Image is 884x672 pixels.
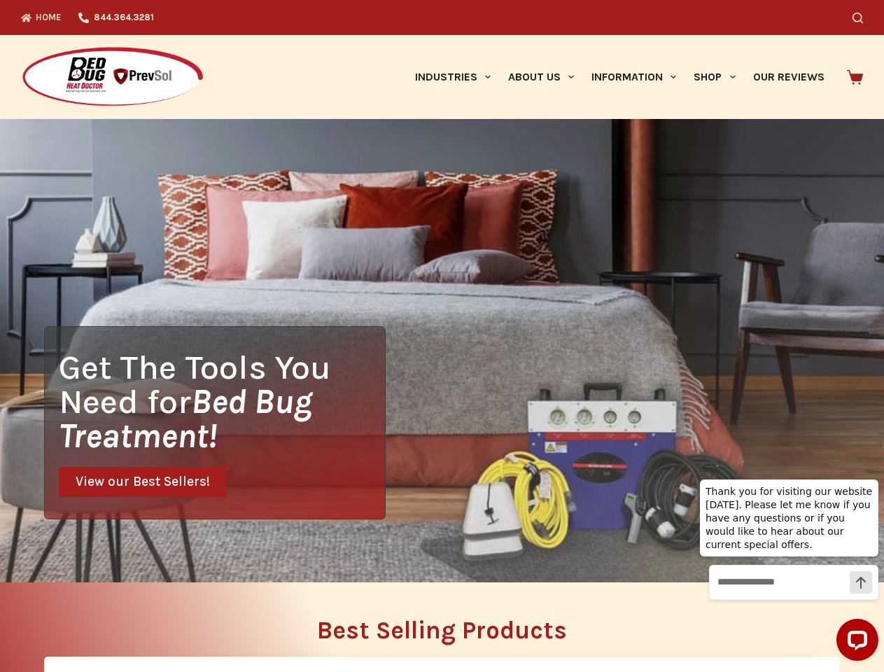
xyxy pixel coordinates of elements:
[689,466,884,672] iframe: LiveChat chat widget
[406,35,499,119] a: Industries
[406,35,833,119] nav: Primary
[744,35,833,119] a: Our Reviews
[583,35,685,119] a: Information
[853,13,863,23] button: Search
[685,35,744,119] a: Shop
[59,467,227,497] a: View our Best Sellers!
[59,350,385,453] h1: Get The Tools You Need for
[21,46,204,108] img: Prevsol/Bed Bug Heat Doctor
[499,35,582,119] a: About Us
[44,618,840,643] h2: Best Selling Products
[59,381,312,456] i: Bed Bug Treatment!
[76,475,210,489] span: View our Best Sellers!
